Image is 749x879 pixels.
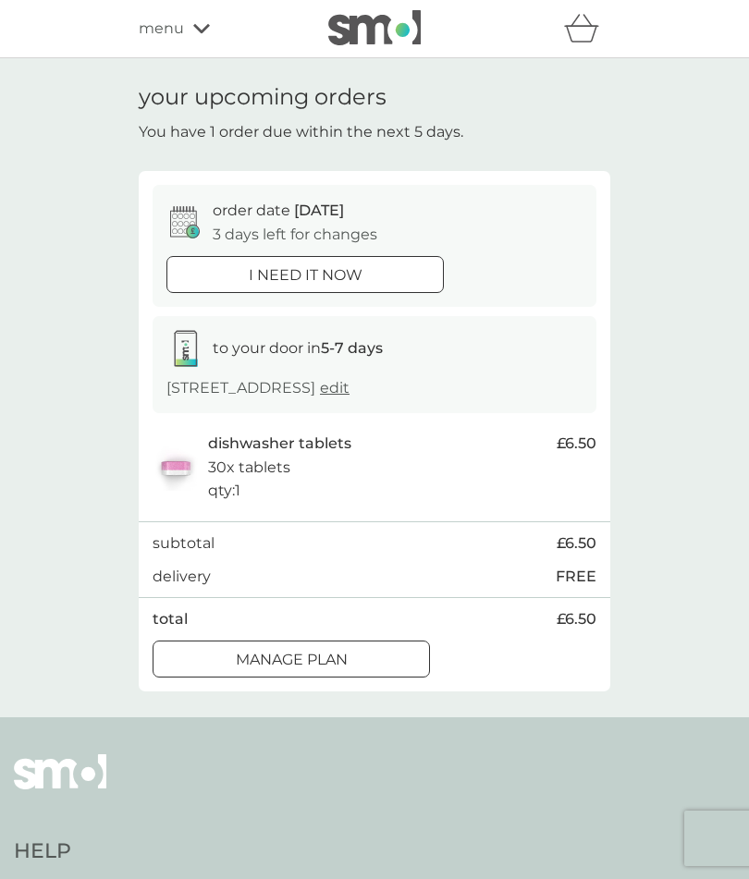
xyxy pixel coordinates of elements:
p: i need it now [249,263,362,287]
p: [STREET_ADDRESS] [166,376,350,400]
img: smol [14,754,106,817]
p: delivery [153,565,211,589]
p: qty : 1 [208,479,240,503]
div: basket [564,10,610,47]
p: order date [213,199,344,223]
span: £6.50 [557,531,596,555]
span: menu [139,17,184,41]
span: [DATE] [294,201,344,219]
p: 30x tablets [208,456,290,480]
h4: Help [14,837,281,866]
p: subtotal [153,531,215,555]
p: 3 days left for changes [213,223,377,247]
strong: 5-7 days [321,339,383,357]
p: FREE [556,565,596,589]
span: £6.50 [557,432,596,456]
p: dishwasher tablets [208,432,351,456]
p: Manage plan [236,648,348,672]
img: smol [328,10,421,45]
span: £6.50 [557,607,596,631]
span: to your door in [213,339,383,357]
button: i need it now [166,256,444,293]
h1: your upcoming orders [139,84,387,111]
p: total [153,607,188,631]
button: Manage plan [153,641,430,678]
p: You have 1 order due within the next 5 days. [139,120,463,144]
a: edit [320,379,350,397]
